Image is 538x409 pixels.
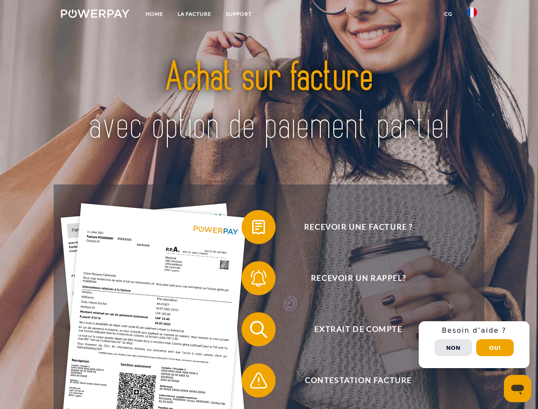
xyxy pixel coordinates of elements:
button: Recevoir une facture ? [242,210,463,244]
span: Recevoir un rappel? [254,261,463,295]
a: CG [437,6,460,22]
button: Oui [476,339,514,356]
button: Non [434,339,472,356]
a: Home [138,6,170,22]
a: LA FACTURE [170,6,219,22]
img: qb_warning.svg [248,370,269,391]
button: Extrait de compte [242,312,463,346]
div: Schnellhilfe [419,321,529,368]
img: qb_bell.svg [248,268,269,289]
span: Recevoir une facture ? [254,210,463,244]
h3: Besoin d’aide ? [424,326,524,335]
a: Support [219,6,259,22]
iframe: Bouton de lancement de la fenêtre de messagerie [504,375,531,402]
img: qb_search.svg [248,319,269,340]
button: Contestation Facture [242,363,463,397]
img: qb_bill.svg [248,216,269,238]
img: title-powerpay_fr.svg [81,41,457,163]
button: Recevoir un rappel? [242,261,463,295]
img: fr [467,7,477,17]
img: logo-powerpay-white.svg [61,9,129,18]
span: Contestation Facture [254,363,463,397]
span: Extrait de compte [254,312,463,346]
